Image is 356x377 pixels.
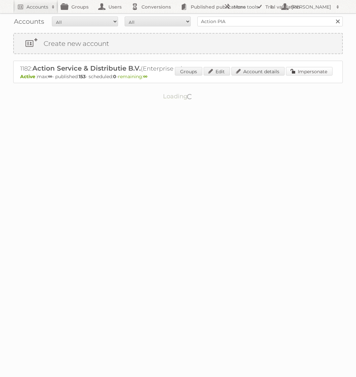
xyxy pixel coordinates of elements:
a: Groups [175,67,202,76]
span: Active [20,74,37,79]
p: Loading [142,90,214,103]
h2: [PERSON_NAME] [290,4,333,10]
h2: More tools [234,4,267,10]
h2: 1182: (Enterprise ∞) [20,64,252,73]
a: Edit [204,67,230,76]
span: remaining: [118,74,147,79]
a: Impersonate [286,67,333,76]
strong: 0 [113,74,116,79]
p: max: - published: - scheduled: - [20,74,336,79]
strong: ∞ [143,74,147,79]
strong: 153 [79,74,86,79]
a: Account details [231,67,285,76]
strong: ∞ [48,74,52,79]
h2: Accounts [26,4,48,10]
a: Create new account [14,34,342,53]
span: Action Service & Distributie B.V. [32,64,141,72]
